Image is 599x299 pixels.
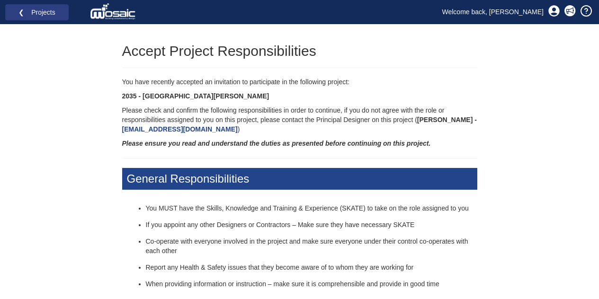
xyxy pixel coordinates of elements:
a: ❮ Projects [11,6,63,18]
li: When providing information or instruction – make sure it is comprehensible and provide in good time [146,280,477,289]
h3: General Responsibilities [122,168,477,190]
b: 2035 - [GEOGRAPHIC_DATA][PERSON_NAME] [122,92,269,100]
p: Please check and confirm the following responsibilities in order to continue, if you do not agree... [122,106,477,134]
li: Report any Health & Safety issues that they become aware of to whom they are working for [146,263,477,273]
li: If you appoint any other Designers or Contractors – Make sure they have necessary SKATE [146,220,477,230]
img: logo_white.png [90,2,138,21]
li: You MUST have the Skills, Knowledge and Training & Experience (SKATE) to take on the role assigne... [146,204,477,213]
p: You have recently accepted an invitation to participate in the following project: [122,78,477,87]
a: [EMAIL_ADDRESS][DOMAIN_NAME] [122,125,238,133]
i: Please ensure you read and understand the duties as presented before continuing on this project. [122,140,431,147]
b: [PERSON_NAME] - [122,116,477,133]
h2: Accept Project Responsibilities [122,43,477,59]
a: Welcome back, [PERSON_NAME] [435,5,551,19]
li: Co-operate with everyone involved in the project and make sure everyone under their control co-op... [146,237,477,256]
